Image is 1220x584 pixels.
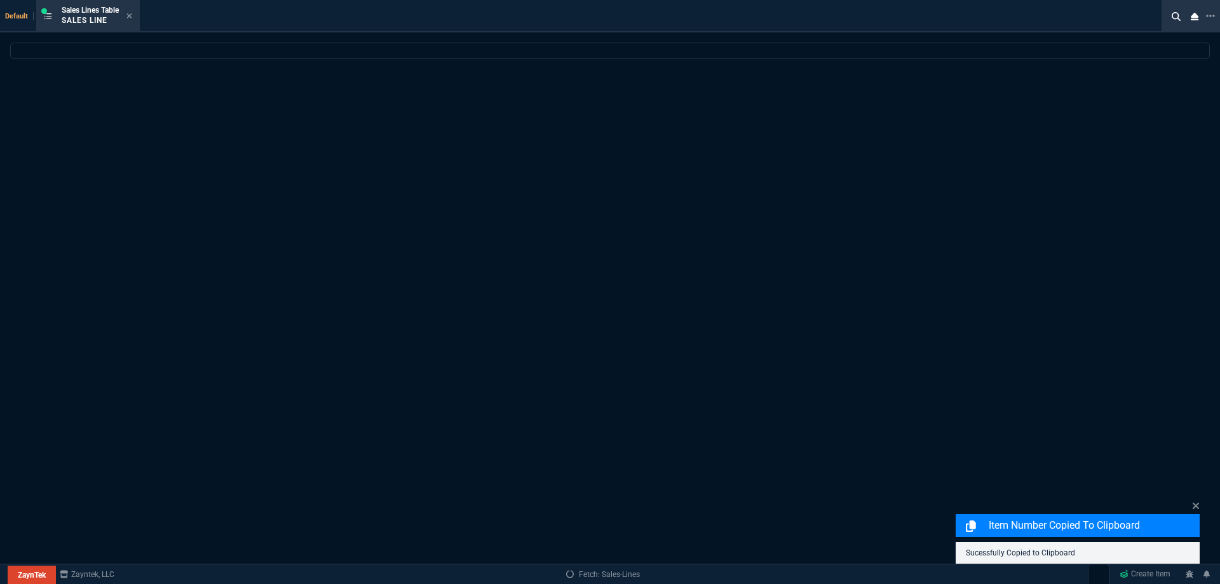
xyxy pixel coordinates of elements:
[1186,9,1203,24] nx-icon: Close Workbench
[966,547,1189,559] p: Sucessfully Copied to Clipboard
[56,569,118,580] a: msbcCompanyName
[62,6,119,15] span: Sales Lines Table
[1206,10,1215,22] nx-icon: Open New Tab
[566,569,640,580] a: Fetch: Sales-Lines
[989,518,1197,533] p: Item Number Copied to Clipboard
[62,15,119,25] p: Sales Line
[126,11,132,22] nx-icon: Close Tab
[5,12,34,20] span: Default
[1115,565,1176,584] a: Create Item
[1167,9,1186,24] nx-icon: Search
